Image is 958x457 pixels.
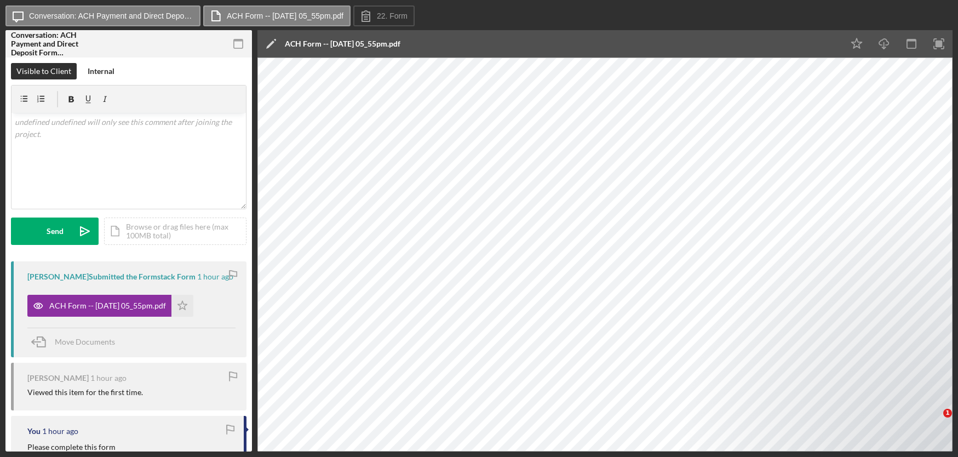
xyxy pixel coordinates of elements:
iframe: Intercom live chat [921,409,947,435]
label: ACH Form -- [DATE] 05_55pm.pdf [227,12,343,20]
div: ACH Form -- [DATE] 05_55pm.pdf [285,39,400,48]
button: ACH Form -- [DATE] 05_55pm.pdf [203,5,351,26]
time: 2025-09-17 21:50 [90,374,127,382]
label: 22. Form [377,12,408,20]
div: ACH Form -- [DATE] 05_55pm.pdf [49,301,166,310]
div: Internal [88,63,114,79]
div: Conversation: ACH Payment and Direct Deposit Form ([PERSON_NAME]) [11,31,88,57]
span: Move Documents [55,337,115,346]
span: 1 [943,409,952,418]
label: Conversation: ACH Payment and Direct Deposit Form ([PERSON_NAME]) [29,12,193,20]
div: Viewed this item for the first time. [27,388,143,397]
div: Visible to Client [16,63,71,79]
div: [PERSON_NAME] Submitted the Formstack Form [27,272,196,281]
time: 2025-09-17 21:55 [197,272,233,281]
button: Internal [82,63,120,79]
button: Move Documents [27,328,126,356]
p: Please complete this form [27,441,116,453]
div: [PERSON_NAME] [27,374,89,382]
div: Send [47,218,64,245]
button: Visible to Client [11,63,77,79]
button: 22. Form [353,5,415,26]
button: Send [11,218,99,245]
div: You [27,427,41,436]
time: 2025-09-17 21:50 [42,427,78,436]
button: Conversation: ACH Payment and Direct Deposit Form ([PERSON_NAME]) [5,5,200,26]
button: ACH Form -- [DATE] 05_55pm.pdf [27,295,193,317]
